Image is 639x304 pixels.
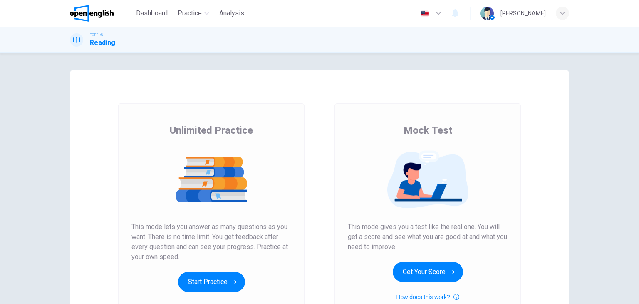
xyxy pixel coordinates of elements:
[404,124,452,137] span: Mock Test
[174,6,213,21] button: Practice
[500,8,546,18] div: [PERSON_NAME]
[70,5,114,22] img: OpenEnglish logo
[90,32,103,38] span: TOEFL®
[70,5,133,22] a: OpenEnglish logo
[480,7,494,20] img: Profile picture
[216,6,248,21] button: Analysis
[396,292,459,302] button: How does this work?
[178,8,202,18] span: Practice
[136,8,168,18] span: Dashboard
[131,222,291,262] span: This mode lets you answer as many questions as you want. There is no time limit. You get feedback...
[90,38,115,48] h1: Reading
[420,10,430,17] img: en
[393,262,463,282] button: Get Your Score
[178,272,245,292] button: Start Practice
[133,6,171,21] button: Dashboard
[219,8,244,18] span: Analysis
[348,222,508,252] span: This mode gives you a test like the real one. You will get a score and see what you are good at a...
[170,124,253,137] span: Unlimited Practice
